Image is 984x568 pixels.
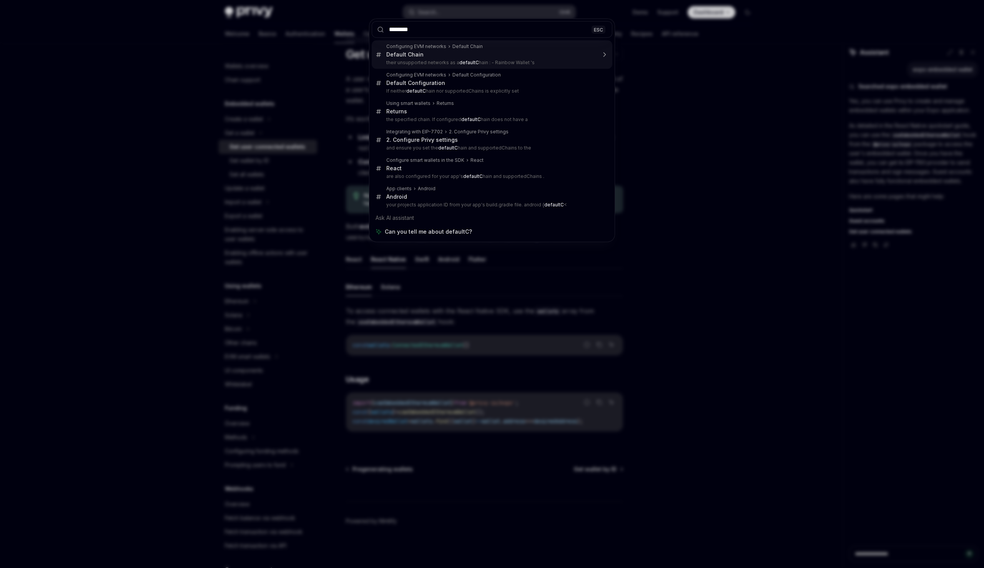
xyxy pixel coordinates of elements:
p: If neither hain nor supportedChains is explicitly set [386,88,596,94]
p: their unsupported networks as a hain : - Rainbow Wallet 's [386,60,596,66]
div: Ask AI assistant [372,211,612,225]
p: the specified chain. If configured hain does not have a [386,116,596,123]
b: defaultC [461,116,481,122]
mark: < [544,202,567,208]
div: Default Configuration [386,80,445,86]
div: Default Chain [386,51,424,58]
div: App clients [386,186,412,192]
b: defaultC [438,145,458,151]
div: Returns [437,100,454,106]
b: defaultC [406,88,426,94]
div: React [470,157,484,163]
div: Android [418,186,435,192]
div: Configuring EVM networks [386,72,446,78]
div: Configure smart wallets in the SDK [386,157,464,163]
div: Configuring EVM networks [386,43,446,50]
div: Default Configuration [452,72,501,78]
div: Android [386,193,407,200]
div: 2. Configure Privy settings [449,129,509,135]
b: defaultC [459,60,479,65]
p: and ensure you set the hain and supportedChains to the [386,145,596,151]
div: Using smart wallets [386,100,430,106]
div: 2. Configure Privy settings [386,136,458,143]
div: Default Chain [452,43,483,50]
span: Can you tell me about defaultC? [385,228,472,236]
b: defaultC [463,173,483,179]
p: are also configured for your app's hain and supportedChains . [386,173,596,179]
b: defaultC [544,202,564,208]
div: React [386,165,402,172]
p: your projects application ID from your app's build.gradle file. android { [386,202,596,208]
div: ESC [592,25,605,33]
div: Integrating with EIP-7702 [386,129,443,135]
div: Returns [386,108,407,115]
